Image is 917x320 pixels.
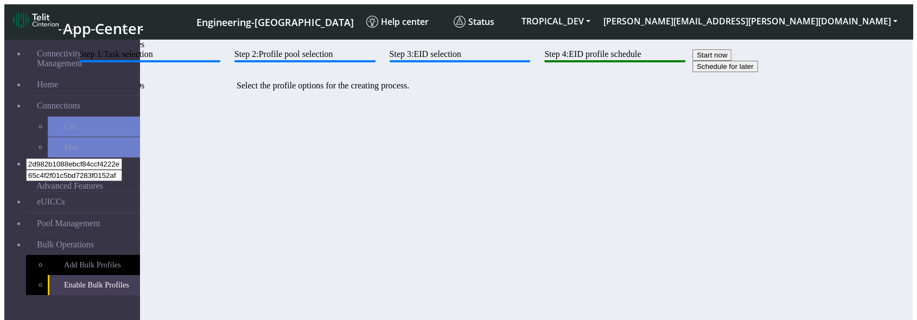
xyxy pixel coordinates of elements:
[390,49,531,62] btn: Step 3: EID selection
[26,191,140,212] a: eUICCs
[597,11,904,31] button: [PERSON_NAME][EMAIL_ADDRESS][PERSON_NAME][DOMAIN_NAME]
[79,49,220,62] btn: Step 1: Task selection
[362,11,449,32] a: Help center
[26,43,140,74] a: Connectivity Management
[366,16,429,28] span: Help center
[26,74,140,95] a: Home
[37,240,94,249] span: Bulk Operations
[454,16,466,28] img: status.svg
[64,122,76,131] span: List
[48,275,140,295] a: Enable Bulk Profiles
[26,213,140,234] a: Pool Management
[64,143,78,152] span: Map
[449,11,515,32] a: Status
[454,16,494,28] span: Status
[366,16,378,28] img: knowledge.svg
[692,49,731,61] button: Start now
[72,118,777,127] p: Failed: 3
[237,81,409,91] div: Select the profile options for the creating process.
[26,95,140,116] a: Connections
[72,81,777,91] p: Processed 3 / 3 EIDs
[48,137,140,157] a: Map
[36,181,103,191] span: Advanced Features
[48,117,140,137] a: List
[63,18,143,39] span: App Center
[196,11,353,31] a: Your current platform instance
[72,40,777,49] div: Enable Bulk Profiles
[13,11,59,29] img: logo-telit-cinterion-gw-new.png
[196,16,354,29] span: Engineering-[GEOGRAPHIC_DATA]
[544,49,685,62] btn: Step 4: EID profile schedule
[13,9,142,35] a: App Center
[37,101,80,111] span: Connections
[515,11,597,31] button: TROPICAL_DEV
[72,99,777,109] p: text.success: 0
[26,234,140,255] a: Bulk Operations
[48,255,140,275] a: Add Bulk Profiles
[234,49,375,62] btn: Step 2: Profile pool selection
[692,61,757,72] button: Schedule for later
